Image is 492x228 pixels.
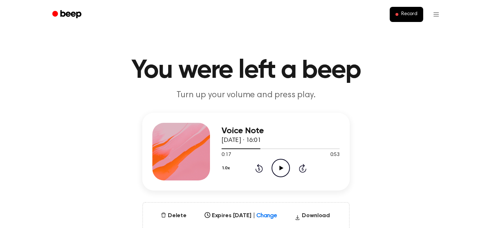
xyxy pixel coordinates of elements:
button: Open menu [428,6,445,23]
span: [DATE] · 16:01 [222,137,261,144]
button: Record [390,7,423,22]
button: 1.0x [222,162,232,174]
span: 0:53 [330,151,340,159]
span: 0:17 [222,151,231,159]
p: Turn up your volume and press play. [108,89,384,101]
h3: Voice Note [222,126,340,136]
button: Delete [158,211,189,220]
a: Beep [47,8,88,22]
span: Record [401,11,417,18]
button: Download [292,211,333,223]
h1: You were left a beep [62,58,430,84]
